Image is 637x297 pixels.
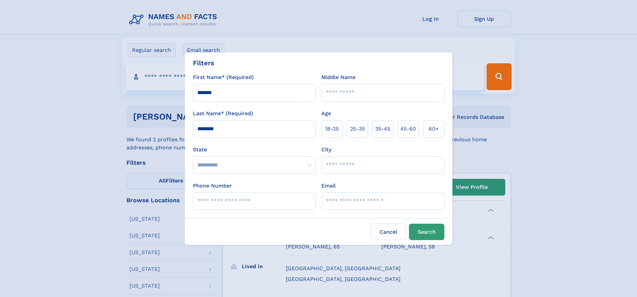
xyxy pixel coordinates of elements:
[375,125,390,133] span: 35‑45
[321,73,355,81] label: Middle Name
[193,73,254,81] label: First Name* (Required)
[321,109,331,118] label: Age
[325,125,339,133] span: 18‑25
[193,182,232,190] label: Phone Number
[429,125,439,133] span: 60+
[321,146,331,154] label: City
[193,109,253,118] label: Last Name* (Required)
[321,182,336,190] label: Email
[193,146,316,154] label: State
[400,125,416,133] span: 45‑60
[409,224,444,240] button: Search
[193,58,214,68] div: Filters
[371,224,406,240] label: Cancel
[350,125,365,133] span: 25‑35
